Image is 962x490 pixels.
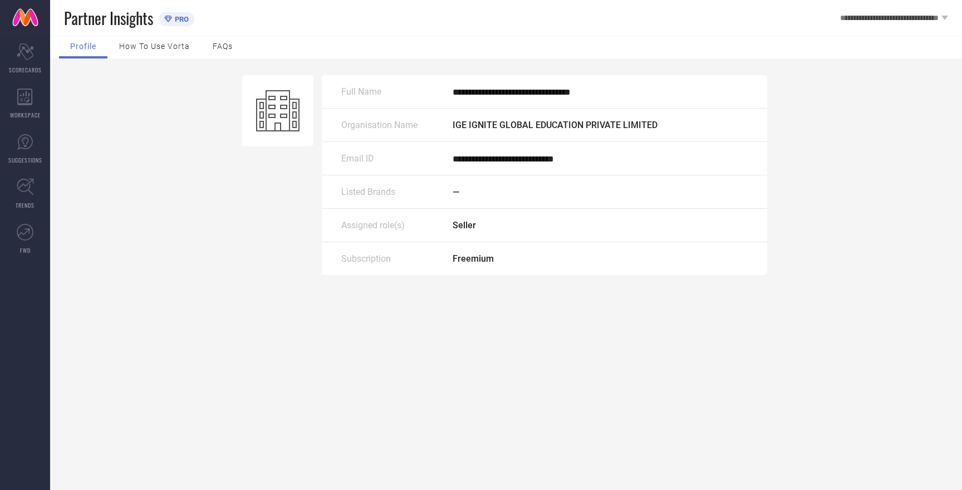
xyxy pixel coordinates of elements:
span: Email ID [341,153,374,164]
span: SCORECARDS [9,66,42,74]
span: SUGGESTIONS [8,156,42,164]
span: Profile [70,42,96,51]
span: Assigned role(s) [341,220,405,231]
span: — [453,187,459,197]
span: Partner Insights [64,7,153,30]
span: PRO [172,15,189,23]
span: TRENDS [16,201,35,209]
span: How to use Vorta [119,42,190,51]
span: Full Name [341,86,381,97]
span: Listed Brands [341,187,395,197]
span: Freemium [453,253,494,264]
span: Subscription [341,253,391,264]
span: FWD [20,246,31,254]
span: Seller [453,220,476,231]
span: WORKSPACE [10,111,41,119]
span: FAQs [213,42,233,51]
span: IGE IGNITE GLOBAL EDUCATION PRIVATE LIMITED [453,120,657,130]
span: Organisation Name [341,120,418,130]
